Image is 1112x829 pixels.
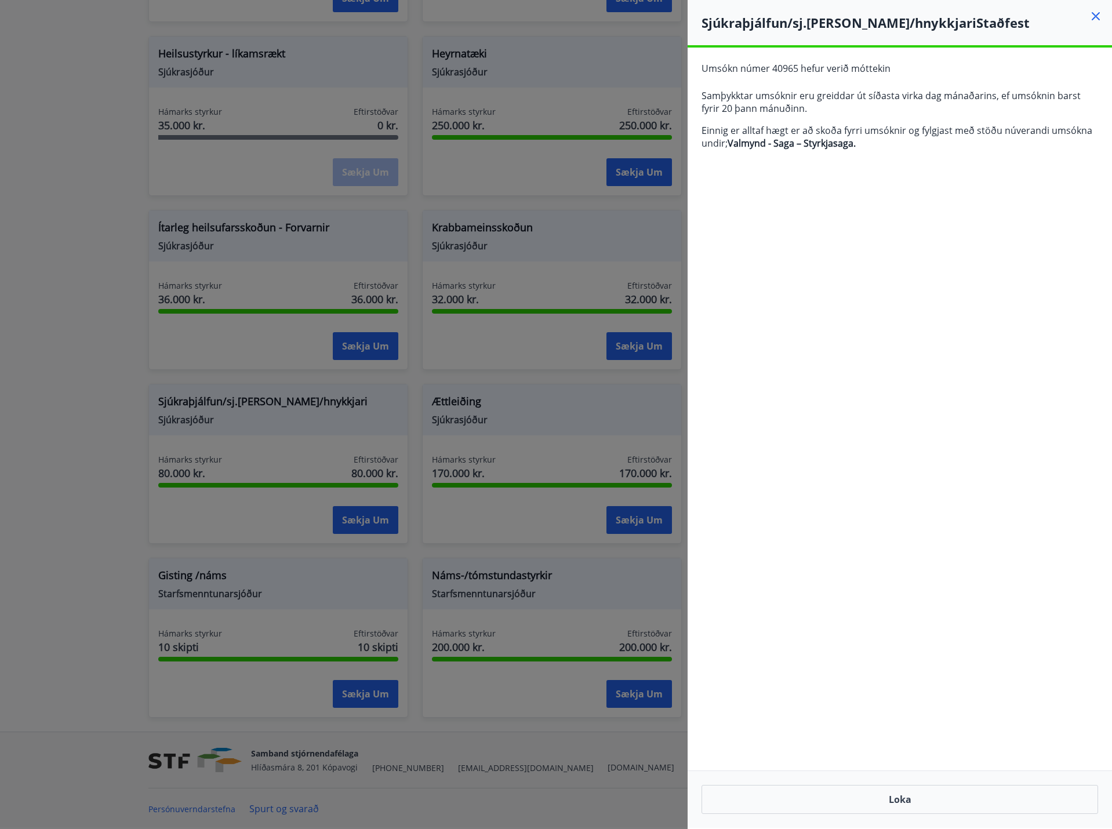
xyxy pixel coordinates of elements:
[728,137,856,150] strong: Valmynd - Saga – Styrkjasaga.
[702,14,1112,31] h4: Sjúkraþjálfun/sj.[PERSON_NAME]/hnykkjari Staðfest
[702,89,1098,115] p: Samþykktar umsóknir eru greiddar út síðasta virka dag mánaðarins, ef umsóknin barst fyrir 20 þann...
[702,124,1098,150] p: Einnig er alltaf hægt er að skoða fyrri umsóknir og fylgjast með stöðu núverandi umsókna undir;
[702,62,891,75] span: Umsókn númer 40965 hefur verið móttekin
[702,785,1098,814] button: Loka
